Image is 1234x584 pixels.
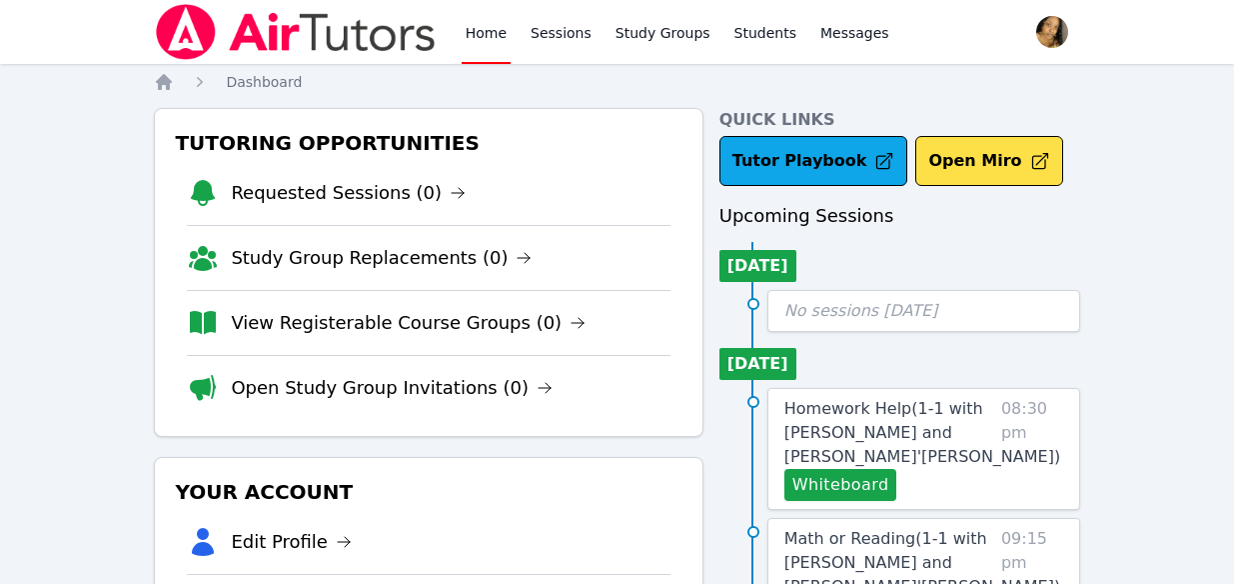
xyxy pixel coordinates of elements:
a: Requested Sessions (0) [231,179,466,207]
span: No sessions [DATE] [784,301,938,320]
h3: Tutoring Opportunities [171,125,685,161]
a: View Registerable Course Groups (0) [231,309,586,337]
li: [DATE] [719,348,796,380]
a: Tutor Playbook [719,136,908,186]
h3: Your Account [171,474,685,510]
span: Messages [820,23,889,43]
a: Dashboard [226,72,302,92]
a: Study Group Replacements (0) [231,244,532,272]
h4: Quick Links [719,108,1080,132]
img: Air Tutors [154,4,437,60]
a: Open Study Group Invitations (0) [231,374,553,402]
h3: Upcoming Sessions [719,202,1080,230]
span: Homework Help ( 1-1 with [PERSON_NAME] and [PERSON_NAME]'[PERSON_NAME] ) [784,399,1060,466]
button: Open Miro [915,136,1062,186]
span: Dashboard [226,74,302,90]
li: [DATE] [719,250,796,282]
button: Whiteboard [784,469,897,501]
a: Homework Help(1-1 with [PERSON_NAME] and [PERSON_NAME]'[PERSON_NAME]) [784,397,1060,469]
nav: Breadcrumb [154,72,1079,92]
span: 08:30 pm [1001,397,1063,501]
a: Edit Profile [231,528,352,556]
